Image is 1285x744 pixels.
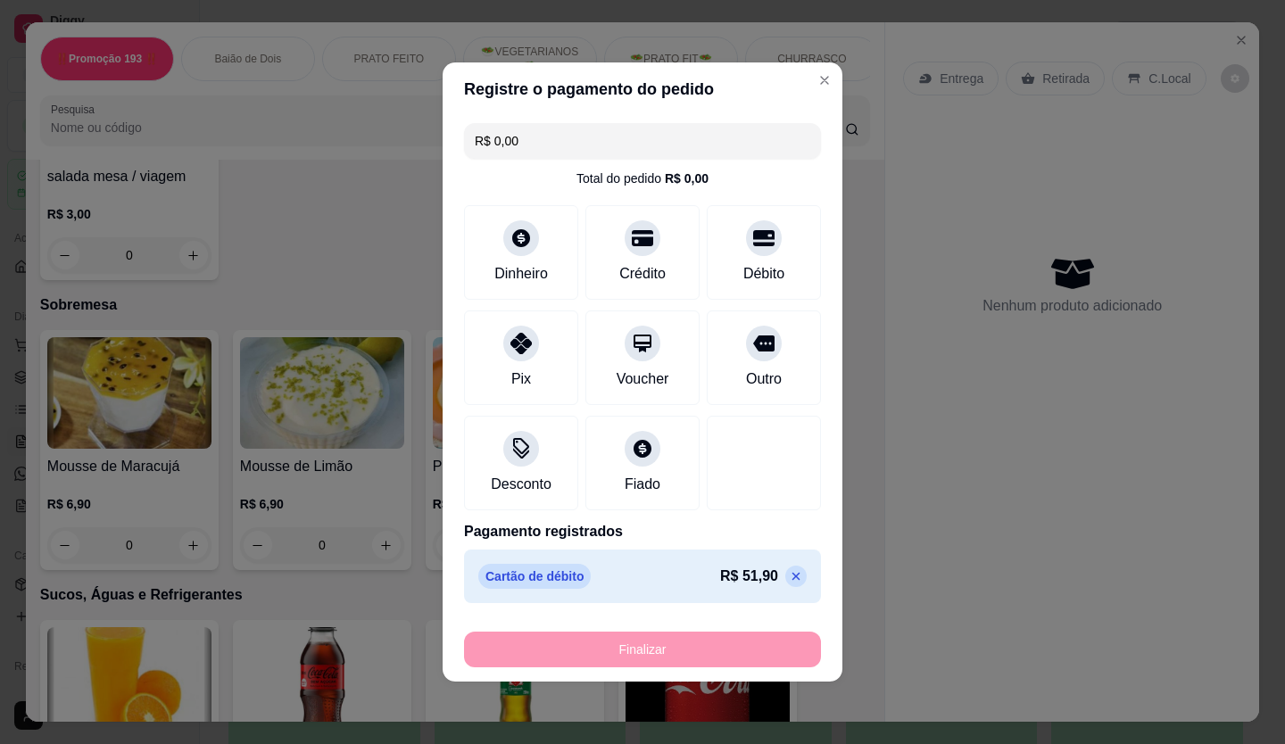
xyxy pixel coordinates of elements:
[478,564,591,589] p: Cartão de débito
[464,521,821,542] p: Pagamento registrados
[625,474,660,495] div: Fiado
[743,263,784,285] div: Débito
[511,368,531,390] div: Pix
[619,263,666,285] div: Crédito
[576,169,709,187] div: Total do pedido
[443,62,842,116] header: Registre o pagamento do pedido
[665,169,709,187] div: R$ 0,00
[720,566,778,587] p: R$ 51,90
[617,368,669,390] div: Voucher
[475,123,810,159] input: Ex.: hambúrguer de cordeiro
[491,474,551,495] div: Desconto
[746,368,782,390] div: Outro
[810,66,839,95] button: Close
[494,263,548,285] div: Dinheiro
